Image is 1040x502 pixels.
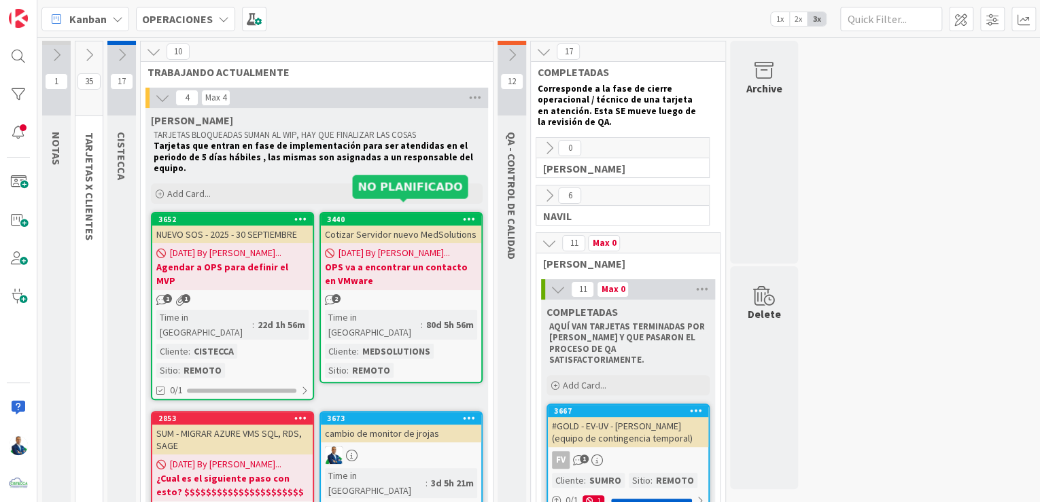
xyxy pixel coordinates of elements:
span: 4 [175,90,198,106]
span: : [651,473,653,488]
div: 3667#GOLD - EV-UV - [PERSON_NAME] (equipo de contingencia temporal) [548,405,708,447]
div: Max 0 [601,286,625,293]
div: Cliente [325,344,357,359]
img: GA [9,436,28,455]
strong: AQUÍ VAN TARJETAS TERMINADAS POR [PERSON_NAME] Y QUE PASARON EL PROCESO DE QA SATISFACTORIAMENTE. [549,321,707,365]
div: NUEVO SOS - 2025 - 30 SEPTIEMBRE [152,226,313,243]
div: 3667 [548,405,708,417]
span: CISTECCA [115,132,128,180]
div: REMOTO [349,363,394,378]
img: GA [325,446,343,464]
div: 3673cambio de monitor de jrojas [321,412,481,442]
span: : [188,344,190,359]
span: 1 [163,294,172,303]
div: 3652NUEVO SOS - 2025 - 30 SEPTIEMBRE [152,213,313,243]
span: FERNANDO [543,257,703,270]
span: : [178,363,180,378]
span: : [357,344,359,359]
span: 17 [110,73,133,90]
span: [DATE] By [PERSON_NAME]... [339,246,450,260]
div: Time in [GEOGRAPHIC_DATA] [156,310,252,340]
span: 11 [571,281,594,298]
div: CISTECCA [190,344,237,359]
a: 3652NUEVO SOS - 2025 - 30 SEPTIEMBRE[DATE] By [PERSON_NAME]...Agendar a OPS para definir el MVPTi... [151,212,314,400]
span: Add Card... [167,187,211,200]
span: : [252,317,254,332]
span: NAVIL [543,209,692,223]
strong: Tarjetas que entran en fase de implementación para ser atendidas en el periodo de 5 días hábiles ... [154,140,475,174]
div: REMOTO [653,473,697,488]
div: Sitio [156,363,178,378]
div: Max 4 [205,94,226,101]
span: 17 [557,43,580,60]
div: 22d 1h 56m [254,317,309,332]
span: TARJETAS BLOQUEADAS SUMAN AL WIP, HAY QUE FINALIZAR LAS COSAS [154,129,416,141]
span: : [347,363,349,378]
span: GABRIEL [151,113,233,127]
span: 10 [167,43,190,60]
span: 0/1 [170,383,183,397]
div: 3673 [321,412,481,425]
span: 11 [562,235,585,251]
span: 1x [771,12,789,26]
div: GA [321,446,481,464]
span: [DATE] By [PERSON_NAME]... [170,457,281,471]
span: 35 [77,73,101,90]
div: 3440Cotizar Servidor nuevo MedSolutions [321,213,481,243]
span: QA - CONTROL DE CALIDAD [505,132,519,259]
span: 1 [181,294,190,303]
input: Quick Filter... [840,7,942,31]
span: COMPLETADAS [547,305,618,319]
div: 2853SUM - MIGRAR AZURE VMS SQL, RDS, SAGE [152,412,313,454]
div: REMOTO [180,363,225,378]
div: 3440 [321,213,481,226]
span: [DATE] By [PERSON_NAME]... [170,246,281,260]
b: OPS va a encontrar un contacto en VMware [325,260,477,287]
span: 1 [580,454,589,463]
h5: NO PLANIFICADO [358,180,462,193]
div: Time in [GEOGRAPHIC_DATA] [325,310,421,340]
span: Add Card... [563,379,606,391]
span: GABRIEL [543,162,692,175]
div: 3652 [152,213,313,226]
div: cambio de monitor de jrojas [321,425,481,442]
div: 2853 [158,414,313,423]
b: Agendar a OPS para definir el MVP [156,260,309,287]
span: Kanban [69,11,107,27]
div: Delete [748,306,781,322]
span: TARJETAS X CLIENTES [83,132,97,240]
div: Cliente [156,344,188,359]
div: SUM - MIGRAR AZURE VMS SQL, RDS, SAGE [152,425,313,454]
span: 6 [558,187,581,204]
span: : [426,476,428,490]
div: Max 0 [592,240,616,247]
b: ¿Cual es el siguiente paso con esto? $$$$$$$$$$$$$$$$$$$$$$ [156,471,309,499]
div: 2853 [152,412,313,425]
div: 3652 [158,215,313,224]
span: : [584,473,586,488]
strong: Corresponde a la fase de cierre operacional / técnico de una tarjeta en atención. Esta SE mueve l... [538,83,698,128]
img: Visit kanbanzone.com [9,9,28,28]
span: : [421,317,423,332]
div: FV [552,451,570,469]
div: Sitio [629,473,651,488]
span: 1 [45,73,68,90]
span: NOTAS [50,132,63,165]
span: 3x [808,12,826,26]
div: 80d 5h 56m [423,317,477,332]
div: Sitio [325,363,347,378]
div: 3440 [327,215,481,224]
div: Cotizar Servidor nuevo MedSolutions [321,226,481,243]
b: OPERACIONES [142,12,213,26]
a: 3440Cotizar Servidor nuevo MedSolutions[DATE] By [PERSON_NAME]...OPS va a encontrar un contacto e... [319,212,483,383]
span: 12 [500,73,523,90]
div: SUMRO [586,473,625,488]
img: avatar [9,474,28,493]
div: MEDSOLUTIONS [359,344,434,359]
div: FV [548,451,708,469]
div: 3d 5h 21m [428,476,477,490]
span: 2 [332,294,341,303]
div: #GOLD - EV-UV - [PERSON_NAME] (equipo de contingencia temporal) [548,417,708,447]
div: Time in [GEOGRAPHIC_DATA] [325,468,426,498]
div: Cliente [552,473,584,488]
